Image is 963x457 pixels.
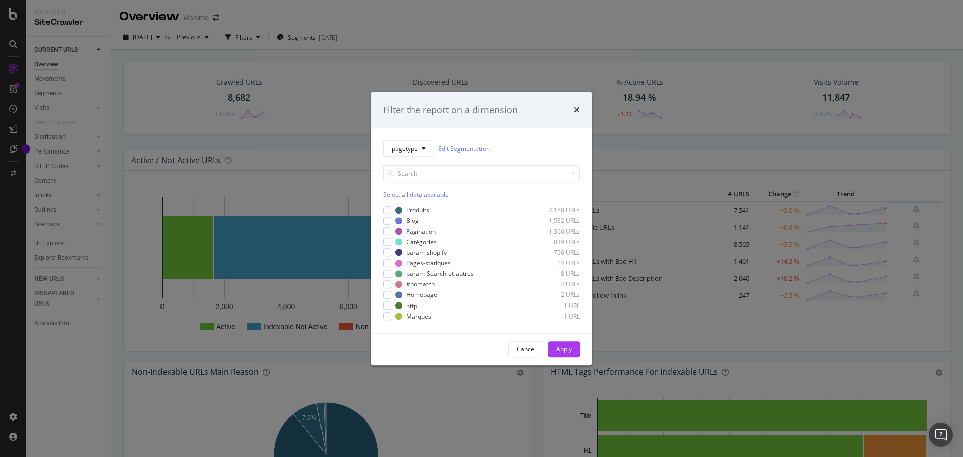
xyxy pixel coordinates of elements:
div: Apply [556,345,572,354]
div: modal [371,92,592,365]
div: 1 URL [531,312,580,321]
div: times [574,104,580,117]
div: http [406,301,417,310]
div: Produits [406,206,429,215]
div: 1,532 URLs [531,217,580,225]
div: 1 URL [531,301,580,310]
div: param-shopify [406,248,447,257]
div: Open Intercom Messenger [929,423,953,447]
div: Catégories [406,238,437,246]
span: pagetype [392,144,418,153]
a: Edit Segmentation [438,143,490,154]
div: #nomatch [406,280,435,289]
div: Cancel [517,345,536,354]
button: Apply [548,341,580,357]
div: Pages-statiques [406,259,451,267]
div: 1,366 URLs [531,227,580,236]
div: 14 URLs [531,259,580,267]
div: 839 URLs [531,238,580,246]
input: Search [383,165,580,183]
div: Pagination [406,227,436,236]
div: Marques [406,312,431,321]
div: 8 URLs [531,269,580,278]
div: Homepage [406,291,437,299]
div: 2 URLs [531,291,580,299]
div: param-Search-et-autres [406,269,474,278]
button: Cancel [508,341,544,357]
div: Blog [406,217,419,225]
div: Filter the report on a dimension [383,104,518,117]
div: 4,158 URLs [531,206,580,215]
div: 4 URLs [531,280,580,289]
button: pagetype [383,141,434,157]
div: 756 URLs [531,248,580,257]
div: Select all data available [383,191,580,199]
